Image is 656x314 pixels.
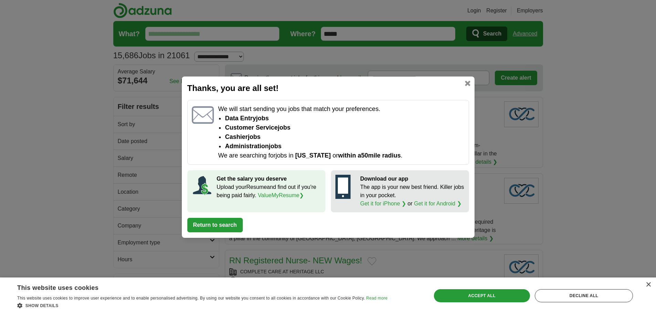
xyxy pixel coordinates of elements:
p: Upload your Resume and find out if you're being paid fairly. [217,183,321,200]
a: ValueMyResume❯ [258,192,304,198]
a: Get it for Android ❯ [414,201,461,206]
span: [US_STATE] [295,152,331,159]
p: The app is your new best friend. Killer jobs in your pocket. or [360,183,465,208]
li: Data Entry jobs [225,114,464,123]
li: Cashier jobs [225,132,464,142]
li: Customer Service jobs [225,123,464,132]
div: Accept all [434,289,530,302]
button: Return to search [187,218,243,232]
span: This website uses cookies to improve user experience and to enable personalised advertising. By u... [17,296,365,301]
p: Get the salary you deserve [217,175,321,183]
a: Get it for iPhone ❯ [360,201,406,206]
a: Read more, opens a new window [366,296,387,301]
div: Show details [17,302,387,309]
div: Decline all [535,289,633,302]
p: We are searching for jobs in or . [218,151,464,160]
h2: Thanks, you are all set! [187,82,469,94]
div: Close [646,282,651,287]
p: Download our app [360,175,465,183]
p: We will start sending you jobs that match your preferences. [218,104,464,114]
span: Show details [25,303,59,308]
span: within a 50 mile radius [338,152,401,159]
div: This website uses cookies [17,282,370,292]
li: Administration jobs [225,142,464,151]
